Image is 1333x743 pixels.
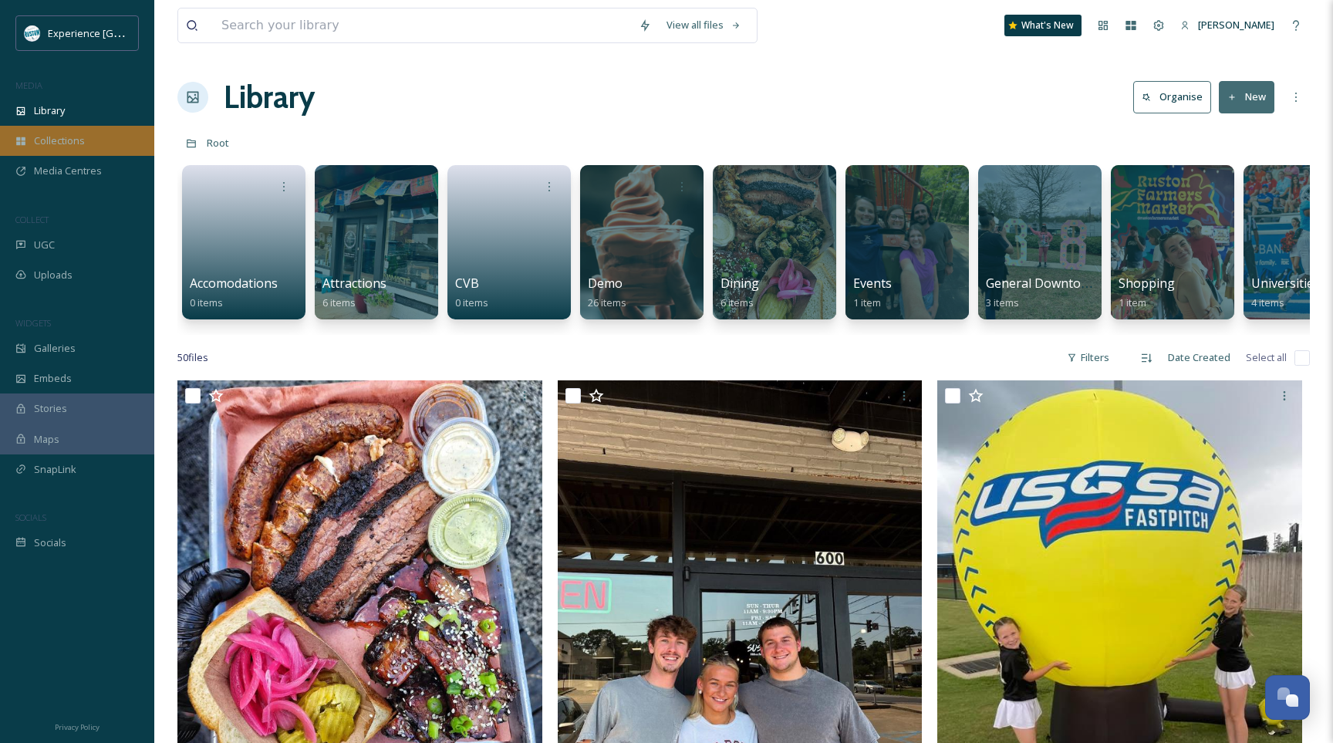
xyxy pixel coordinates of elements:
[207,133,229,152] a: Root
[986,275,1098,292] span: General Downtown
[48,25,201,40] span: Experience [GEOGRAPHIC_DATA]
[34,371,72,386] span: Embeds
[34,164,102,178] span: Media Centres
[1119,275,1175,292] span: Shopping
[15,512,46,523] span: SOCIALS
[322,275,386,292] span: Attractions
[986,296,1019,309] span: 3 items
[34,341,76,356] span: Galleries
[720,296,754,309] span: 6 items
[455,296,488,309] span: 0 items
[190,275,278,292] span: Accomodations
[1251,276,1320,309] a: Universities4 items
[34,103,65,118] span: Library
[1251,275,1320,292] span: Universities
[1133,81,1219,113] a: Organise
[177,350,208,365] span: 50 file s
[659,10,749,40] a: View all files
[455,276,488,309] a: CVB0 items
[720,276,759,309] a: Dining6 items
[1219,81,1274,113] button: New
[1119,276,1175,309] a: Shopping1 item
[1198,18,1274,32] span: [PERSON_NAME]
[34,432,59,447] span: Maps
[588,275,623,292] span: Demo
[190,276,278,309] a: Accomodations0 items
[588,296,626,309] span: 26 items
[214,8,631,42] input: Search your library
[34,238,55,252] span: UGC
[1251,296,1284,309] span: 4 items
[15,79,42,91] span: MEDIA
[25,25,40,41] img: 24IZHUKKFBA4HCESFN4PRDEIEY.avif
[853,296,881,309] span: 1 item
[1119,296,1146,309] span: 1 item
[853,276,892,309] a: Events1 item
[1160,343,1238,373] div: Date Created
[34,268,73,282] span: Uploads
[1004,15,1082,36] a: What's New
[34,535,66,550] span: Socials
[455,275,479,292] span: CVB
[720,275,759,292] span: Dining
[34,133,85,148] span: Collections
[55,722,100,732] span: Privacy Policy
[588,276,626,309] a: Demo26 items
[207,136,229,150] span: Root
[34,401,67,416] span: Stories
[1133,81,1211,113] button: Organise
[34,462,76,477] span: SnapLink
[224,74,315,120] a: Library
[986,276,1098,309] a: General Downtown3 items
[853,275,892,292] span: Events
[322,296,356,309] span: 6 items
[1265,675,1310,720] button: Open Chat
[322,276,386,309] a: Attractions6 items
[1059,343,1117,373] div: Filters
[15,214,49,225] span: COLLECT
[190,296,223,309] span: 0 items
[15,317,51,329] span: WIDGETS
[1246,350,1287,365] span: Select all
[1173,10,1282,40] a: [PERSON_NAME]
[55,717,100,735] a: Privacy Policy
